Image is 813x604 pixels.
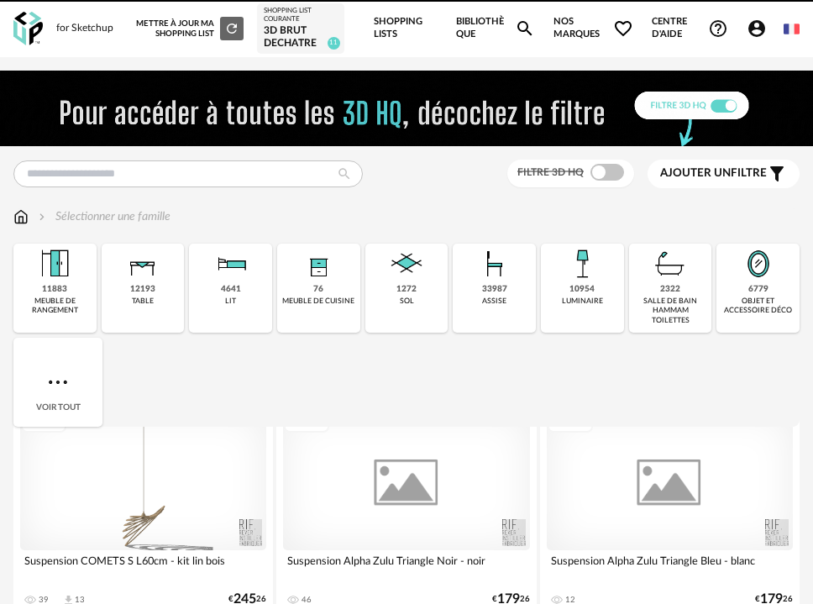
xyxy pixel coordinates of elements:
[748,284,768,295] div: 6779
[562,297,603,306] div: luminaire
[747,18,774,39] span: Account Circle icon
[784,21,800,37] img: fr
[650,244,690,284] img: Salle%20de%20bain.png
[767,164,787,184] span: Filter icon
[721,297,795,316] div: objet et accessoire déco
[547,550,793,584] div: Suspension Alpha Zulu Triangle Bleu - blanc
[282,297,354,306] div: meuble de cuisine
[634,297,707,325] div: salle de bain hammam toilettes
[328,37,340,50] span: 11
[42,284,67,295] div: 11883
[738,244,779,284] img: Miroir.png
[18,297,92,316] div: meuble de rangement
[386,244,427,284] img: Sol.png
[56,22,113,35] div: for Sketchup
[264,7,338,24] div: Shopping List courante
[283,550,529,584] div: Suspension Alpha Zulu Triangle Noir - noir
[298,244,338,284] img: Rangement.png
[224,24,239,32] span: Refresh icon
[35,208,49,225] img: svg+xml;base64,PHN2ZyB3aWR0aD0iMTYiIGhlaWdodD0iMTYiIHZpZXdCb3g9IjAgMCAxNiAxNiIgZmlsbD0ibm9uZSIgeG...
[660,284,680,295] div: 2322
[136,17,244,40] div: Mettre à jour ma Shopping List
[225,297,236,306] div: lit
[45,369,71,396] img: more.7b13dc1.svg
[35,208,170,225] div: Sélectionner une famille
[482,297,506,306] div: assise
[475,244,515,284] img: Assise.png
[13,12,43,46] img: OXP
[132,297,154,306] div: table
[20,550,266,584] div: Suspension COMETS S L60cm - kit lin bois
[130,284,155,295] div: 12193
[708,18,728,39] span: Help Circle Outline icon
[264,7,338,50] a: Shopping List courante 3D Brut Dechatre 11
[400,297,414,306] div: sol
[660,166,767,181] span: filtre
[515,18,535,39] span: Magnify icon
[264,24,338,50] div: 3D Brut Dechatre
[660,167,731,179] span: Ajouter un
[13,208,29,225] img: svg+xml;base64,PHN2ZyB3aWR0aD0iMTYiIGhlaWdodD0iMTciIHZpZXdCb3g9IjAgMCAxNiAxNyIgZmlsbD0ibm9uZSIgeG...
[221,284,241,295] div: 4641
[569,284,595,295] div: 10954
[211,244,251,284] img: Literie.png
[13,338,102,427] div: Voir tout
[123,244,163,284] img: Table.png
[652,16,728,40] span: Centre d'aideHelp Circle Outline icon
[482,284,507,295] div: 33987
[34,244,75,284] img: Meuble%20de%20rangement.png
[613,18,633,39] span: Heart Outline icon
[313,284,323,295] div: 76
[396,284,417,295] div: 1272
[747,18,767,39] span: Account Circle icon
[562,244,602,284] img: Luminaire.png
[517,167,584,177] span: Filtre 3D HQ
[648,160,800,188] button: Ajouter unfiltre Filter icon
